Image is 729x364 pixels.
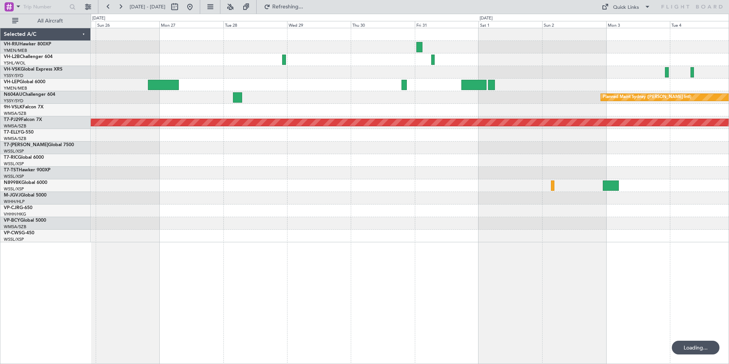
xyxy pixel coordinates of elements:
a: WSSL/XSP [4,237,24,242]
a: YSSY/SYD [4,98,23,104]
div: Thu 30 [351,21,414,28]
div: [DATE] [480,15,493,22]
a: 9H-VSLKFalcon 7X [4,105,43,110]
a: M-JGVJGlobal 5000 [4,193,47,198]
a: YSHL/WOL [4,60,26,66]
span: VH-VSK [4,67,21,72]
div: Mon 3 [606,21,670,28]
div: [DATE] [92,15,105,22]
a: VP-BCYGlobal 5000 [4,218,46,223]
span: VH-LEP [4,80,19,84]
a: VH-LEPGlobal 6000 [4,80,45,84]
a: YMEN/MEB [4,85,27,91]
span: T7-[PERSON_NAME] [4,143,48,147]
span: T7-ELLY [4,130,21,135]
div: Tue 28 [223,21,287,28]
span: VH-RIU [4,42,19,47]
div: Planned Maint Sydney ([PERSON_NAME] Intl) [603,92,691,103]
span: N604AU [4,92,22,97]
div: Mon 27 [159,21,223,28]
span: T7-PJ29 [4,118,21,122]
a: WSSL/XSP [4,161,24,167]
div: Wed 29 [287,21,351,28]
div: Fri 31 [415,21,479,28]
a: VH-L2BChallenger 604 [4,55,53,59]
span: VP-CWS [4,231,21,235]
a: WSSL/XSP [4,174,24,179]
a: WMSA/SZB [4,111,26,116]
a: WMSA/SZB [4,123,26,129]
span: T7-TST [4,168,19,172]
a: WMSA/SZB [4,136,26,142]
a: T7-TSTHawker 900XP [4,168,50,172]
span: [DATE] - [DATE] [130,3,165,10]
div: Sun 26 [96,21,159,28]
span: 9H-VSLK [4,105,22,110]
span: All Aircraft [20,18,80,24]
span: VH-L2B [4,55,20,59]
a: WSSL/XSP [4,186,24,192]
a: YSSY/SYD [4,73,23,79]
div: Loading... [672,341,719,354]
a: N604AUChallenger 604 [4,92,55,97]
a: YMEN/MEB [4,48,27,53]
button: Quick Links [598,1,654,13]
div: Sat 1 [479,21,542,28]
a: WSSL/XSP [4,148,24,154]
a: N8998KGlobal 6000 [4,180,47,185]
a: T7-RICGlobal 6000 [4,155,44,160]
span: N8998K [4,180,21,185]
a: VH-VSKGlobal Express XRS [4,67,63,72]
a: WMSA/SZB [4,224,26,230]
button: Refreshing... [260,1,306,13]
a: WIHH/HLP [4,199,25,205]
a: T7-PJ29Falcon 7X [4,118,42,122]
button: All Aircraft [8,15,83,27]
a: T7-ELLYG-550 [4,130,34,135]
span: VP-CJR [4,206,19,210]
span: Refreshing... [272,4,304,10]
span: M-JGVJ [4,193,21,198]
a: VP-CJRG-650 [4,206,32,210]
span: T7-RIC [4,155,18,160]
span: VP-BCY [4,218,20,223]
div: Quick Links [613,4,639,11]
div: Sun 2 [542,21,606,28]
a: VH-RIUHawker 800XP [4,42,51,47]
a: VP-CWSG-450 [4,231,34,235]
input: Trip Number [23,1,67,13]
a: T7-[PERSON_NAME]Global 7500 [4,143,74,147]
a: VHHH/HKG [4,211,26,217]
